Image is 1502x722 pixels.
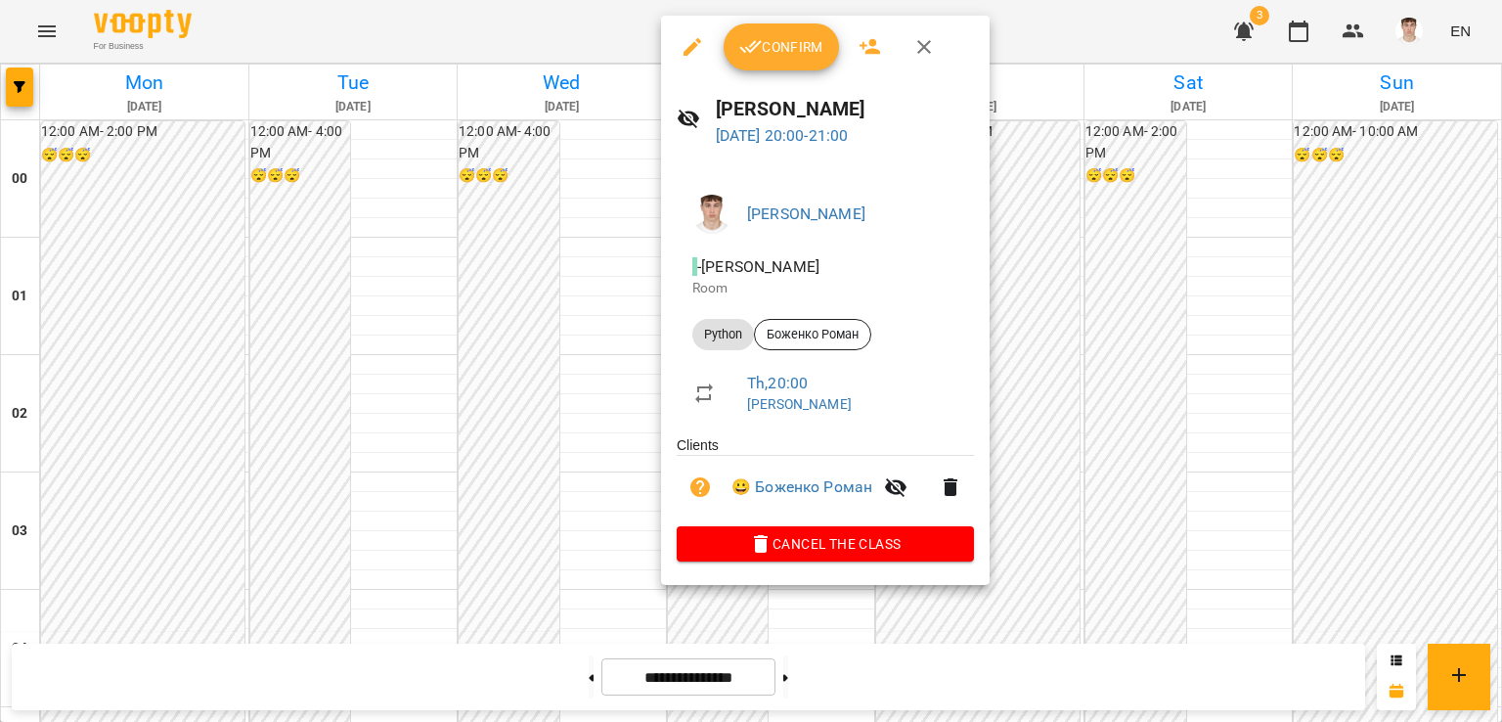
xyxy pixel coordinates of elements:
[692,326,754,343] span: Python
[692,279,958,298] p: Room
[754,319,871,350] div: Боженко Роман
[747,396,852,412] a: [PERSON_NAME]
[692,532,958,556] span: Cancel the class
[731,475,872,499] a: 😀 Боженко Роман
[747,374,808,392] a: Th , 20:00
[692,257,823,276] span: - [PERSON_NAME]
[724,23,839,70] button: Confirm
[677,435,974,526] ul: Clients
[716,94,974,124] h6: [PERSON_NAME]
[755,326,870,343] span: Боженко Роман
[716,126,849,145] a: [DATE] 20:00-21:00
[739,35,823,59] span: Confirm
[747,204,865,223] a: [PERSON_NAME]
[692,195,731,234] img: 8fe045a9c59afd95b04cf3756caf59e6.jpg
[677,464,724,511] button: Unpaid. Bill the attendance?
[677,526,974,562] button: Cancel the class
